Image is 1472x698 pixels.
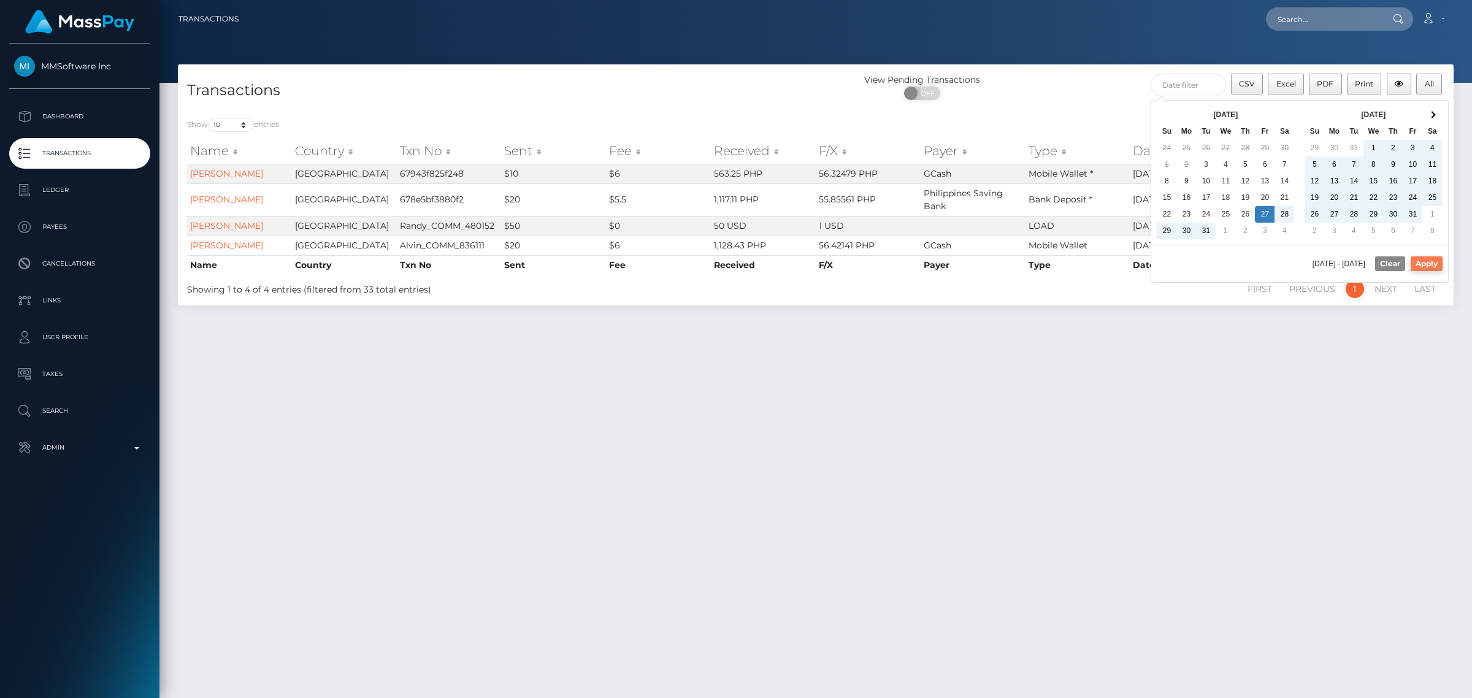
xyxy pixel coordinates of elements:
span: OFF [911,86,941,100]
td: 56.42141 PHP [816,236,921,255]
td: 10 [1403,156,1422,173]
th: F/X [816,255,921,275]
td: 15 [1363,173,1383,190]
th: Sent: activate to sort column ascending [501,139,606,163]
td: [DATE] [1130,164,1235,183]
td: [GEOGRAPHIC_DATA] [292,216,397,236]
th: We [1363,123,1383,140]
span: GCash [924,168,951,179]
th: Type: activate to sort column ascending [1025,139,1130,163]
td: 5 [1363,223,1383,239]
td: 21 [1275,190,1294,206]
td: 4 [1216,156,1235,173]
th: Sent [501,255,606,275]
th: Mo [1176,123,1196,140]
td: 6 [1383,223,1403,239]
td: 2 [1176,156,1196,173]
a: 1 [1346,280,1364,298]
a: Links [9,285,150,316]
span: CSV [1239,79,1255,88]
td: 29 [1255,140,1275,156]
button: Column visibility [1387,74,1412,94]
th: We [1216,123,1235,140]
th: Date: activate to sort column ascending [1130,139,1235,163]
th: Mo [1324,123,1344,140]
td: 20 [1324,190,1344,206]
h4: Transactions [187,80,807,101]
td: 16 [1383,173,1403,190]
p: Dashboard [14,107,145,126]
td: 4 [1275,223,1294,239]
td: 30 [1275,140,1294,156]
th: Th [1235,123,1255,140]
a: Transactions [178,6,239,32]
button: Excel [1268,74,1304,94]
td: 25 [1176,140,1196,156]
td: $6 [606,236,711,255]
td: 678e5bf3880f2 [397,183,502,216]
td: 14 [1344,173,1363,190]
td: 26 [1235,206,1255,223]
td: 6 [1324,156,1344,173]
td: 55.85561 PHP [816,183,921,216]
th: Sa [1422,123,1442,140]
td: 30 [1176,223,1196,239]
td: 18 [1216,190,1235,206]
th: Th [1383,123,1403,140]
td: 15 [1157,190,1176,206]
span: Excel [1276,79,1296,88]
td: 1 [1157,156,1176,173]
th: Type [1025,255,1130,275]
span: All [1425,79,1434,88]
button: Apply [1411,256,1443,271]
th: Date [1130,255,1235,275]
td: 3 [1196,156,1216,173]
th: Tu [1344,123,1363,140]
span: PDF [1317,79,1333,88]
td: Randy_COMM_480152 [397,216,502,236]
td: 1,128.43 PHP [711,236,816,255]
td: [DATE] [1130,183,1235,216]
a: Transactions [9,138,150,169]
td: 11 [1422,156,1442,173]
button: Print [1347,74,1382,94]
td: 10 [1196,173,1216,190]
td: 2 [1235,223,1255,239]
th: Received: activate to sort column ascending [711,139,816,163]
div: Showing 1 to 4 of 4 entries (filtered from 33 total entries) [187,278,700,296]
td: 26 [1305,206,1324,223]
td: 19 [1305,190,1324,206]
td: 23 [1176,206,1196,223]
th: Tu [1196,123,1216,140]
td: 9 [1176,173,1196,190]
p: Ledger [14,181,145,199]
td: $6 [606,164,711,183]
img: MMSoftware Inc [14,56,35,77]
th: Su [1305,123,1324,140]
td: 7 [1275,156,1294,173]
a: [PERSON_NAME] [190,194,263,205]
th: Country [292,255,397,275]
div: View Pending Transactions [816,74,1029,86]
a: Dashboard [9,101,150,132]
td: 31 [1403,206,1422,223]
td: 13 [1324,173,1344,190]
a: [PERSON_NAME] [190,168,263,179]
a: Admin [9,432,150,463]
td: 20 [1255,190,1275,206]
td: 11 [1216,173,1235,190]
span: MMSoftware Inc [9,61,150,72]
td: $50 [501,216,606,236]
td: 28 [1344,206,1363,223]
button: Clear [1375,256,1405,271]
span: Print [1355,79,1373,88]
th: Name [187,255,292,275]
a: Cancellations [9,248,150,279]
td: 31 [1196,223,1216,239]
td: 4 [1422,140,1442,156]
td: 56.32479 PHP [816,164,921,183]
p: Transactions [14,144,145,163]
label: Show entries [187,118,279,132]
img: MassPay Logo [25,10,134,34]
td: Mobile Wallet * [1025,164,1130,183]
